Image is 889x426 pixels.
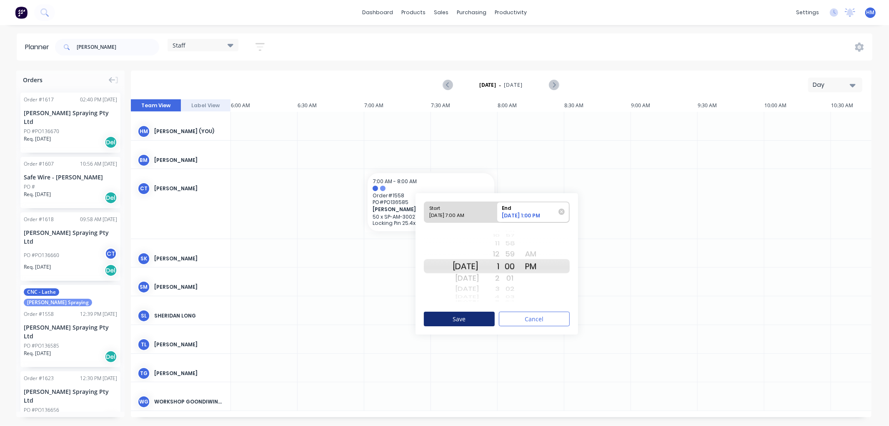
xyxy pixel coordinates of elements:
div: SM [138,281,150,293]
div: sales [430,6,453,19]
div: 58 [500,238,521,249]
span: - [499,80,501,90]
div: WG [138,396,150,408]
div: [DATE] [453,259,479,273]
button: Next page [549,80,558,90]
div: 7:00 AM [364,99,431,112]
div: 5 [479,300,500,302]
img: Factory [15,6,28,19]
span: [PERSON_NAME] Spraying Pty Ltd [373,206,478,212]
div: Order # 1617 [24,96,54,103]
div: 56 [500,230,521,233]
button: Save [424,312,495,326]
span: Order # 1558 [373,192,489,199]
div: Workshop Goondiwindi Engineering [154,398,224,406]
div: Date [453,227,479,305]
button: Cancel [499,312,570,326]
div: PO #PO136670 [24,128,59,135]
div: HM [138,125,150,138]
div: 6:00 AM [231,99,298,112]
div: 8:30 AM [564,99,631,112]
div: Order # 1623 [24,375,54,382]
div: 03 [500,293,521,300]
div: 2 [479,272,500,285]
div: 12:39 PM [DATE] [80,310,117,318]
div: Del [105,136,117,149]
div: 9:00 AM [631,99,698,112]
span: Req. [DATE] [24,263,51,271]
div: Planner [25,42,53,52]
div: Del [105,192,117,204]
div: 00 [500,259,521,273]
button: Label View [181,99,231,112]
div: 02:40 PM [DATE] [80,96,117,103]
div: 09:58 AM [DATE] [80,216,117,223]
div: [PERSON_NAME] [154,341,224,348]
span: Orders [23,76,43,84]
div: 01 [500,272,521,285]
div: 12:30 PM [DATE] [80,375,117,382]
div: [PERSON_NAME] [154,185,224,192]
div: PO #PO136656 [24,406,59,414]
div: 7:30 AM [431,99,498,112]
div: [DATE] 7:00 AM [427,212,487,222]
div: 8:00 AM [498,99,564,112]
div: 9:30 AM [698,99,764,112]
div: 1 [479,259,500,273]
div: 11 [479,238,500,249]
div: [PERSON_NAME] [154,156,224,164]
div: productivity [491,6,531,19]
span: Req. [DATE] [24,191,51,198]
div: 3 [479,284,500,295]
div: 02 [500,284,521,295]
div: SK [138,252,150,265]
button: Team View [131,99,181,112]
div: Minute [500,227,521,305]
div: Order # 1607 [24,160,54,168]
div: [DATE] [453,272,479,285]
span: CNC - Lathe [24,288,59,296]
span: 7:00 AM - 8:00 AM [373,178,417,185]
div: PO #PO136585 [24,342,59,350]
div: [DATE] 1:00 PM [499,212,560,222]
div: PO # [24,183,35,191]
span: [DATE] [504,81,523,89]
span: Req. [DATE] [24,350,51,357]
div: TL [138,338,150,351]
div: CT [138,182,150,195]
div: SL [138,310,150,322]
div: Del [105,350,117,363]
div: Hour [479,227,500,305]
div: [DATE] [453,284,479,295]
div: [DATE] [453,300,479,302]
div: purchasing [453,6,491,19]
div: Start [427,202,487,212]
div: 10 [479,232,500,239]
div: 9 [479,230,500,233]
div: [PERSON_NAME] Spraying Pty Ltd [24,228,117,246]
div: 59 [500,247,521,261]
div: 12 [479,247,500,261]
span: [PERSON_NAME] Spraying [24,299,92,306]
div: Day [813,81,851,89]
div: [PERSON_NAME] Spraying Pty Ltd [24,108,117,126]
div: 10:00 AM [764,99,831,112]
button: Previous page [443,80,453,90]
div: PM [521,259,541,273]
div: [PERSON_NAME] Spraying Pty Ltd [24,323,117,340]
span: HM [866,9,875,16]
div: Order # 1618 [24,216,54,223]
div: [PERSON_NAME] [154,283,224,291]
div: PO #PO136660 [24,252,59,259]
div: 04 [500,300,521,302]
div: Safe Wire - [PERSON_NAME] [24,173,117,181]
div: 57 [500,232,521,239]
div: Sheridan Long [154,312,224,320]
div: End [499,202,560,212]
div: [PERSON_NAME] Spraying Pty Ltd [24,387,117,405]
div: [PERSON_NAME] (You) [154,128,224,135]
a: dashboard [358,6,397,19]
